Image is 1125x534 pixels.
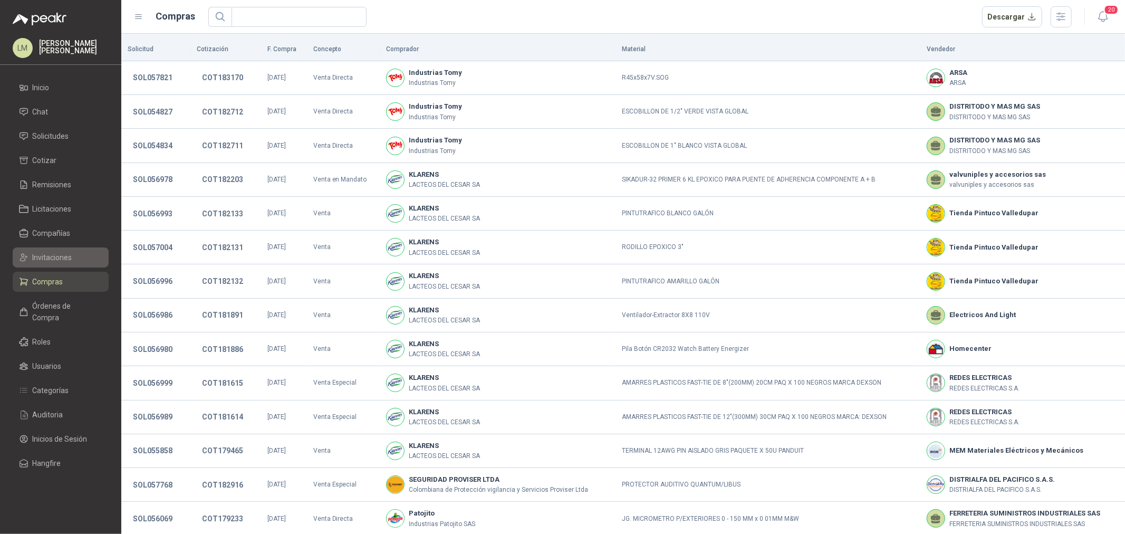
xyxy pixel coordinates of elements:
b: Industrias Tomy [409,135,462,146]
th: Vendedor [920,38,1125,61]
b: ARSA [949,68,967,78]
p: ARSA [949,78,967,88]
b: KLARENS [409,305,480,316]
b: MEM Materiales Eléctricos y Mecánicos [949,445,1083,456]
p: LACTEOS DEL CESAR SA [409,282,480,292]
p: [PERSON_NAME] [PERSON_NAME] [39,40,109,54]
p: LACTEOS DEL CESAR SA [409,384,480,394]
img: Company Logo [927,340,945,358]
p: DISTRIALFA DEL PACIFICO S.A.S. [949,485,1055,495]
button: COT182131 [197,238,248,257]
td: Venta Directa [307,129,380,163]
span: [DATE] [267,142,286,149]
td: Venta Especial [307,400,380,434]
img: Logo peakr [13,13,66,25]
span: Inicio [33,82,50,93]
img: Company Logo [927,374,945,392]
button: COT182133 [197,204,248,223]
td: SIKADUR-32 PRIMER 6 KL EPOXICO PARA PUENTE DE ADHERENCIA COMPONENTE A + B [616,163,920,197]
img: Company Logo [387,442,404,460]
a: Remisiones [13,175,109,195]
button: COT181615 [197,374,248,393]
td: Venta en Mandato [307,163,380,197]
img: Company Logo [927,205,945,222]
a: Invitaciones [13,247,109,268]
button: COT181886 [197,340,248,359]
button: COT182712 [197,102,248,121]
img: Company Logo [927,442,945,460]
p: FERRETERIA SUMINISTROS INDUSTRIALES SAS [949,519,1100,529]
th: F. Compra [261,38,307,61]
span: Órdenes de Compra [33,300,99,323]
span: Usuarios [33,360,62,372]
button: COT182916 [197,475,248,494]
p: valvuniples y accesorios sas [949,180,1046,190]
b: Tienda Pintuco Valledupar [949,276,1039,287]
td: Venta Directa [307,95,380,129]
a: Categorías [13,380,109,400]
p: LACTEOS DEL CESAR SA [409,248,480,258]
span: Remisiones [33,179,72,190]
td: Venta [307,299,380,332]
img: Company Logo [387,103,404,120]
button: COT183170 [197,68,248,87]
b: Tienda Pintuco Valledupar [949,242,1039,253]
span: Licitaciones [33,203,72,215]
button: SOL054827 [128,102,178,121]
b: REDES ELECTRICAS [949,407,1020,417]
a: Roles [13,332,109,352]
td: Venta Especial [307,366,380,400]
button: COT182132 [197,272,248,291]
td: Venta [307,434,380,468]
p: Industrias Patojito SAS [409,519,475,529]
span: [DATE] [267,278,286,285]
td: AMARRES PLASTICOS FAST-TIE DE 12"(300MM) 30CM PAQ X 100 NEGROS MARCA: DEXSON [616,400,920,434]
p: REDES ELECTRICAS S.A. [949,384,1020,394]
span: [DATE] [267,108,286,115]
span: Compras [33,276,63,288]
button: SOL056989 [128,407,178,426]
p: LACTEOS DEL CESAR SA [409,451,480,461]
a: Cotizar [13,150,109,170]
span: [DATE] [267,176,286,183]
b: SEGURIDAD PROVISER LTDA [409,474,588,485]
b: Patojito [409,508,475,519]
button: COT182203 [197,170,248,189]
span: [DATE] [267,481,286,488]
span: Hangfire [33,457,61,469]
b: Tienda Pintuco Valledupar [949,208,1039,218]
p: REDES ELECTRICAS S.A. [949,417,1020,427]
img: Company Logo [387,273,404,290]
span: [DATE] [267,209,286,217]
p: Industrias Tomy [409,146,462,156]
td: RODILLO EPOXICO 3" [616,231,920,264]
button: COT181891 [197,306,248,325]
b: KLARENS [409,169,480,180]
img: Company Logo [387,476,404,493]
span: Invitaciones [33,252,72,263]
b: KLARENS [409,407,480,417]
p: DISTRITODO Y MAS MG SAS [949,146,1040,156]
th: Cotización [190,38,261,61]
button: Descargar [982,6,1043,27]
button: SOL054834 [128,136,178,155]
button: SOL056980 [128,340,178,359]
span: Chat [33,106,49,118]
p: LACTEOS DEL CESAR SA [409,180,480,190]
b: DISTRITODO Y MAS MG SAS [949,135,1040,146]
span: Roles [33,336,51,348]
b: KLARENS [409,441,480,451]
img: Company Logo [387,307,404,324]
b: KLARENS [409,203,480,214]
button: SOL056978 [128,170,178,189]
b: valvuniples y accesorios sas [949,169,1046,180]
p: Industrias Tomy [409,78,462,88]
button: SOL057768 [128,475,178,494]
th: Material [616,38,920,61]
button: SOL057821 [128,68,178,87]
span: Cotizar [33,155,57,166]
td: ESCOBILLON DE 1/2" VERDE VISTA GLOBAL [616,95,920,129]
td: Venta Especial [307,468,380,502]
a: Hangfire [13,453,109,473]
a: Inicios de Sesión [13,429,109,449]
